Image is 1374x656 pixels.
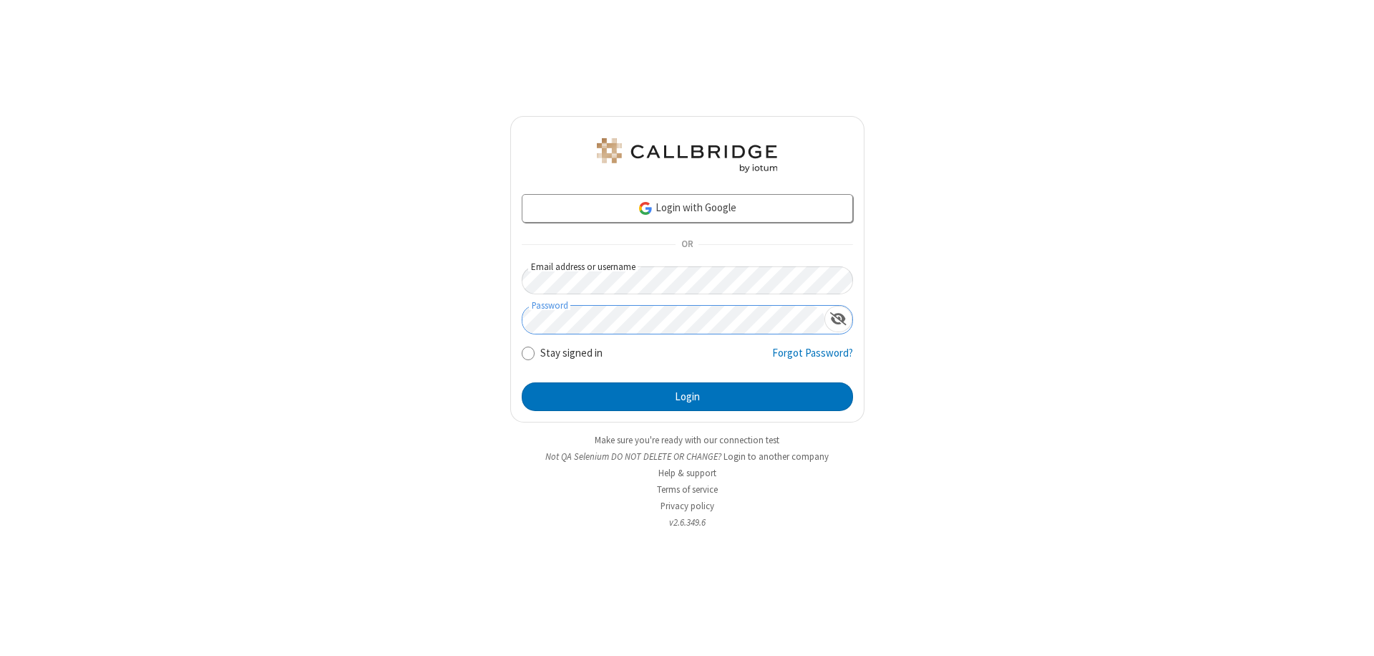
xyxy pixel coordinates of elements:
label: Stay signed in [540,345,603,362]
button: Login [522,382,853,411]
a: Terms of service [657,483,718,496]
li: Not QA Selenium DO NOT DELETE OR CHANGE? [510,450,864,463]
input: Email address or username [522,266,853,294]
a: Forgot Password? [772,345,853,372]
button: Login to another company [723,450,829,463]
a: Privacy policy [661,500,714,512]
a: Help & support [658,467,716,479]
a: Login with Google [522,194,853,223]
img: QA Selenium DO NOT DELETE OR CHANGE [594,138,780,173]
img: google-icon.png [638,201,653,216]
div: Show password [824,306,852,332]
span: OR [676,235,698,255]
input: Password [522,306,824,334]
a: Make sure you're ready with our connection test [595,434,779,446]
li: v2.6.349.6 [510,516,864,529]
